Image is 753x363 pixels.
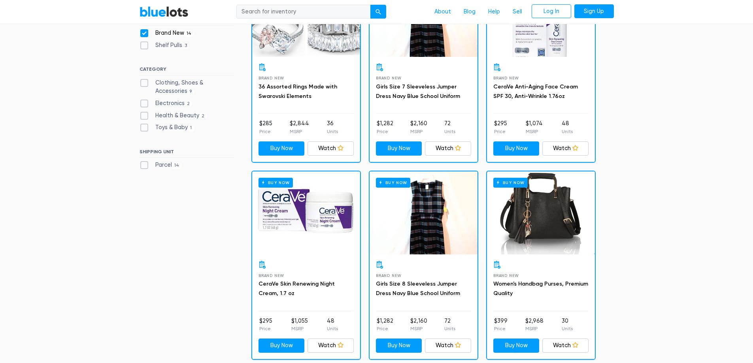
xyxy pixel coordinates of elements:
a: Sell [506,4,528,19]
p: Units [327,325,338,332]
li: $1,282 [377,119,393,135]
li: 36 [327,119,338,135]
p: MSRP [410,325,427,332]
span: Brand New [493,76,519,80]
p: Price [259,128,272,135]
h6: Buy Now [259,178,293,188]
p: Units [562,325,573,332]
li: 30 [562,317,573,333]
input: Search for inventory [236,5,371,19]
p: MSRP [525,325,544,332]
a: Girls Size 7 Sleeveless Jumper Dress Navy Blue School Uniform [376,83,460,100]
span: Brand New [376,76,402,80]
a: Log In [532,4,571,19]
li: 48 [562,119,573,135]
label: Electronics [140,99,192,108]
p: MSRP [290,128,309,135]
li: $2,160 [410,317,427,333]
a: Watch [425,141,471,156]
li: $1,055 [291,317,308,333]
p: Units [444,325,455,332]
span: 2 [199,113,207,119]
li: $295 [494,119,507,135]
a: Sign Up [574,4,614,19]
a: Blog [457,4,482,19]
span: Brand New [376,273,402,278]
p: Price [377,128,393,135]
a: Buy Now [259,339,305,353]
a: BlueLots [140,6,189,17]
p: Price [494,128,507,135]
p: Units [562,128,573,135]
li: $399 [494,317,508,333]
label: Clothing, Shoes & Accessories [140,79,234,96]
a: About [428,4,457,19]
a: Buy Now [252,171,360,254]
span: 14 [172,162,182,169]
p: MSRP [410,128,427,135]
a: Buy Now [376,141,422,156]
a: Buy Now [376,339,422,353]
label: Brand New [140,29,194,38]
label: Shelf Pulls [140,41,190,50]
span: Brand New [259,76,284,80]
li: $285 [259,119,272,135]
p: MSRP [291,325,308,332]
li: $1,074 [526,119,543,135]
span: Brand New [259,273,284,278]
label: Toys & Baby [140,123,194,132]
a: CeraVe Anti-Aging Face Cream SPF 30, Anti-Wrinkle 1.76oz [493,83,578,100]
p: Price [494,325,508,332]
li: 72 [444,119,455,135]
label: Health & Beauty [140,111,207,120]
li: $295 [259,317,272,333]
li: $2,160 [410,119,427,135]
a: Watch [308,339,354,353]
a: Watch [308,141,354,156]
p: Price [377,325,393,332]
a: CeraVe Skin Renewing Night Cream, 1.7 oz [259,280,335,297]
span: 14 [184,30,194,37]
h6: Buy Now [493,178,528,188]
a: Buy Now [493,339,540,353]
p: Units [444,128,455,135]
p: MSRP [526,128,543,135]
a: Watch [425,339,471,353]
span: 1 [188,125,194,131]
a: Girls Size 8 Sleeveless Jumper Dress Navy Blue School Uniform [376,280,460,297]
p: Price [259,325,272,332]
li: $2,968 [525,317,544,333]
li: $1,282 [377,317,393,333]
label: Parcel [140,161,182,169]
li: 72 [444,317,455,333]
a: 36 Assorted Rings Made with Swarovski Elements [259,83,337,100]
a: Buy Now [493,141,540,156]
li: $2,844 [290,119,309,135]
a: Buy Now [487,171,595,254]
a: Help [482,4,506,19]
span: Brand New [493,273,519,278]
a: Watch [542,339,589,353]
span: 3 [182,43,190,49]
a: Women's Handbag Purses, Premium Quality [493,280,588,297]
h6: SHIPPING UNIT [140,149,234,158]
li: 48 [327,317,338,333]
a: Watch [542,141,589,156]
a: Buy Now [370,171,477,254]
span: 9 [187,89,194,95]
h6: Buy Now [376,178,410,188]
p: Units [327,128,338,135]
span: 2 [185,101,192,107]
a: Buy Now [259,141,305,156]
h6: CATEGORY [140,66,234,75]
